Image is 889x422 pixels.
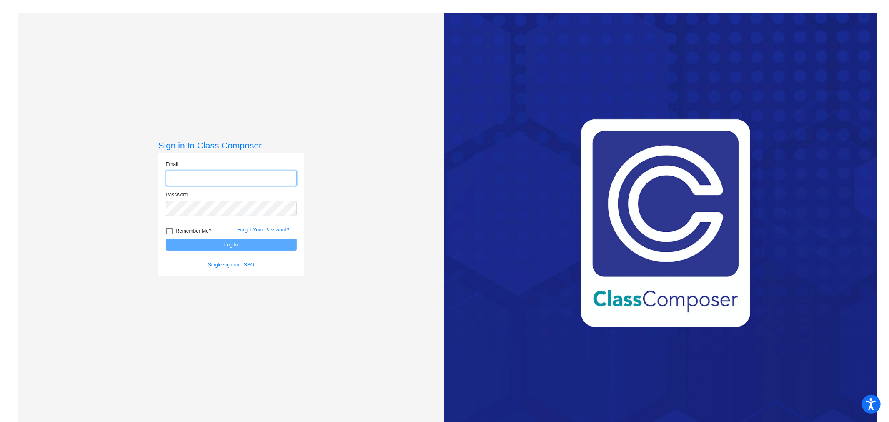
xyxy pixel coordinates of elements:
label: Password [166,191,188,198]
a: Forgot Your Password? [238,227,290,233]
h3: Sign in to Class Composer [158,140,304,151]
label: Email [166,161,178,168]
span: Remember Me? [176,226,212,236]
a: Single sign on - SSO [208,262,254,268]
button: Log In [166,239,297,251]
